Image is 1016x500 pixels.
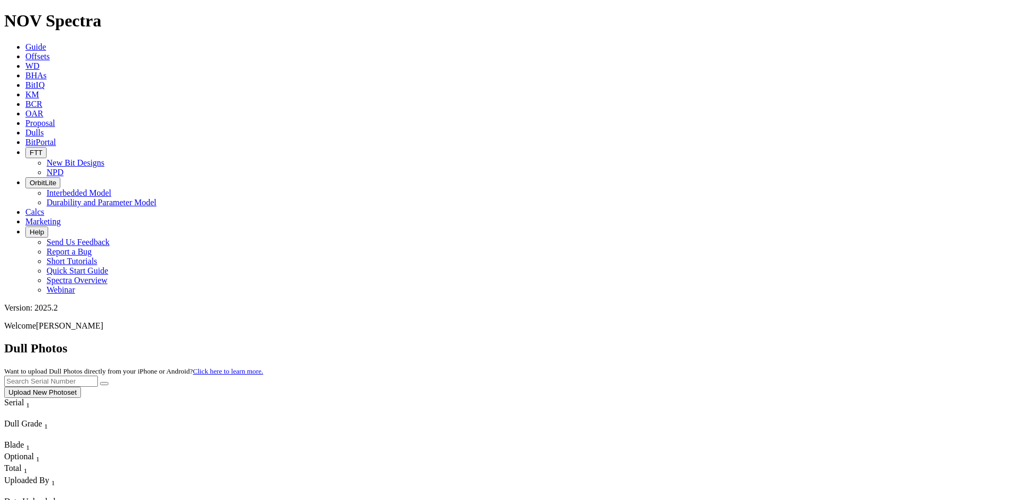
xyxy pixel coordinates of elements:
[4,321,1012,331] p: Welcome
[4,11,1012,31] h1: NOV Spectra
[26,401,30,409] sub: 1
[36,452,40,461] span: Sort None
[4,463,22,472] span: Total
[24,463,28,472] span: Sort None
[4,452,41,463] div: Sort None
[36,455,40,463] sub: 1
[44,422,48,430] sub: 1
[51,479,55,487] sub: 1
[25,177,60,188] button: OrbitLite
[25,71,47,80] a: BHAs
[47,257,97,266] a: Short Tutorials
[47,188,111,197] a: Interbedded Model
[4,440,41,452] div: Sort None
[4,410,49,419] div: Column Menu
[4,419,78,431] div: Dull Grade Sort None
[4,419,78,440] div: Sort None
[4,452,34,461] span: Optional
[25,52,50,61] a: Offsets
[47,276,107,285] a: Spectra Overview
[25,109,43,118] a: OAR
[25,61,40,70] a: WD
[4,440,24,449] span: Blade
[4,398,24,407] span: Serial
[25,217,61,226] a: Marketing
[4,419,42,428] span: Dull Grade
[4,452,41,463] div: Optional Sort None
[4,398,49,410] div: Serial Sort None
[47,285,75,294] a: Webinar
[47,238,110,247] a: Send Us Feedback
[47,198,157,207] a: Durability and Parameter Model
[25,90,39,99] a: KM
[26,398,30,407] span: Sort None
[4,476,104,487] div: Uploaded By Sort None
[25,138,56,147] a: BitPortal
[4,440,41,452] div: Blade Sort None
[25,42,46,51] a: Guide
[4,398,49,419] div: Sort None
[25,128,44,137] a: Dulls
[36,321,103,330] span: [PERSON_NAME]
[51,476,55,485] span: Sort None
[4,487,104,497] div: Column Menu
[47,247,92,256] a: Report a Bug
[4,476,104,497] div: Sort None
[25,80,44,89] a: BitIQ
[193,367,264,375] a: Click here to learn more.
[47,158,104,167] a: New Bit Designs
[4,303,1012,313] div: Version: 2025.2
[25,119,55,128] a: Proposal
[25,99,42,108] a: BCR
[4,476,49,485] span: Uploaded By
[30,228,44,236] span: Help
[4,367,263,375] small: Want to upload Dull Photos directly from your iPhone or Android?
[4,387,81,398] button: Upload New Photoset
[25,147,47,158] button: FTT
[26,443,30,451] sub: 1
[4,463,41,475] div: Sort None
[47,266,108,275] a: Quick Start Guide
[4,463,41,475] div: Total Sort None
[4,376,98,387] input: Search Serial Number
[26,440,30,449] span: Sort None
[4,341,1012,356] h2: Dull Photos
[47,168,63,177] a: NPD
[30,149,42,157] span: FTT
[24,467,28,475] sub: 1
[25,207,44,216] a: Calcs
[4,431,78,440] div: Column Menu
[44,419,48,428] span: Sort None
[30,179,56,187] span: OrbitLite
[25,226,48,238] button: Help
